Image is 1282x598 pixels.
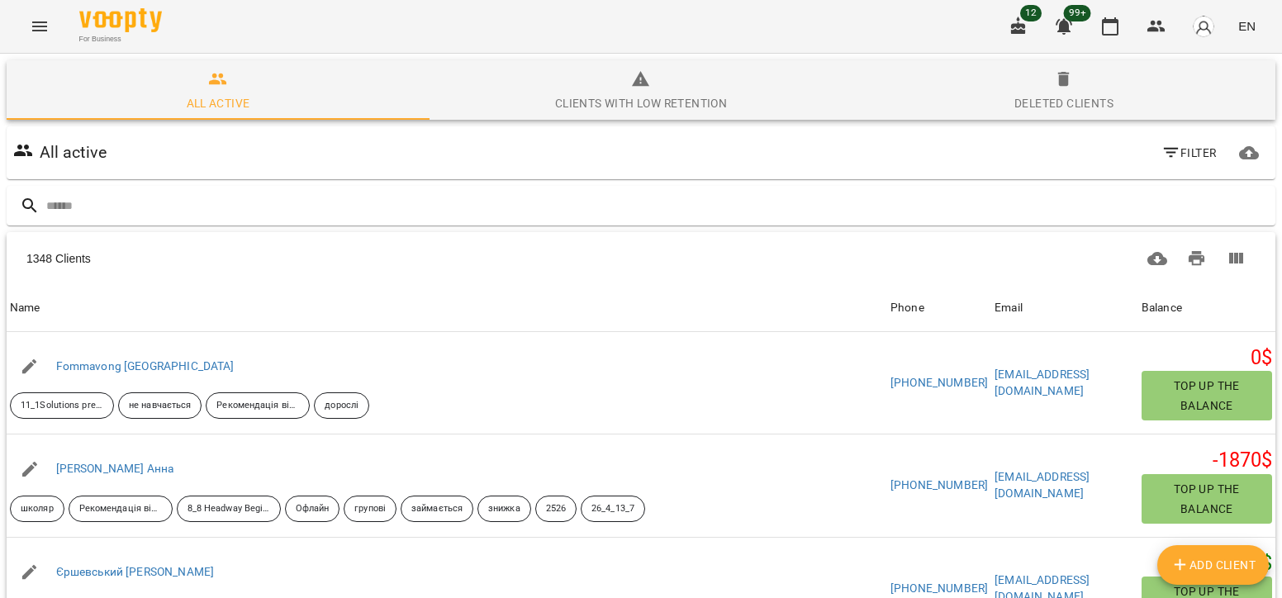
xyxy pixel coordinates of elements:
div: Phone [890,298,924,318]
div: Clients with low retention [555,93,727,113]
a: [PHONE_NUMBER] [890,581,988,595]
div: All active [187,93,250,113]
div: Sort [995,298,1023,318]
span: EN [1238,17,1256,35]
p: 2526 [546,502,566,516]
span: Name [10,298,884,318]
div: Sort [890,298,924,318]
div: Deleted clients [1014,93,1113,113]
h5: 0 $ [1142,345,1272,371]
p: не навчається [129,399,191,413]
button: Columns view [1216,239,1256,278]
button: EN [1232,11,1262,41]
div: Balance [1142,298,1182,318]
span: Email [995,298,1135,318]
h5: 205 $ [1142,551,1272,577]
div: дорослі [314,392,369,419]
div: Sort [1142,298,1182,318]
div: не навчається [118,392,202,419]
p: Рекомендація від друзів знайомих тощо [216,399,299,413]
button: Download CSV [1137,239,1177,278]
div: займається [401,496,473,522]
div: Table Toolbar [7,232,1275,285]
div: 26_4_13_7 [581,496,645,522]
button: Top up the balance [1142,371,1272,420]
p: знижка [488,502,520,516]
span: For Business [79,34,162,45]
div: групові [344,496,396,522]
a: [PHONE_NUMBER] [890,478,988,491]
div: 8_8 Headway Beginner there isare [177,496,281,522]
button: Filter [1155,138,1223,168]
span: 12 [1020,5,1042,21]
div: Sort [10,298,40,318]
h5: -1870 $ [1142,448,1272,473]
p: школяр [21,502,54,516]
div: 11_1Solutions pre-intermidiate Past S [10,392,114,419]
p: 11_1Solutions pre-intermidiate Past S [21,399,103,413]
div: школяр [10,496,64,522]
span: Top up the balance [1148,376,1265,415]
button: Top up the balance [1142,474,1272,524]
h6: All active [40,140,107,165]
p: Рекомендація від друзів знайомих тощо [79,502,162,516]
span: Filter [1161,143,1217,163]
button: Menu [20,7,59,46]
button: Print [1177,239,1217,278]
div: Рекомендація від друзів знайомих тощо [206,392,310,419]
div: 1348 Clients [26,250,615,267]
span: Top up the balance [1148,479,1265,519]
p: 26_4_13_7 [591,502,634,516]
p: Офлайн [296,502,330,516]
span: Phone [890,298,988,318]
span: Balance [1142,298,1272,318]
img: Voopty Logo [79,8,162,32]
p: групові [354,502,386,516]
p: займається [411,502,463,516]
div: Офлайн [285,496,340,522]
span: Add Client [1170,555,1256,575]
button: Add Client [1157,545,1270,585]
div: Email [995,298,1023,318]
div: Рекомендація від друзів знайомих тощо [69,496,173,522]
a: [PHONE_NUMBER] [890,376,988,389]
div: 2526 [535,496,577,522]
div: знижка [477,496,531,522]
p: дорослі [325,399,358,413]
span: 99+ [1064,5,1091,21]
p: 8_8 Headway Beginner there isare [188,502,270,516]
a: [EMAIL_ADDRESS][DOMAIN_NAME] [995,368,1090,397]
a: [PERSON_NAME] Анна [56,462,174,475]
a: Fommavong [GEOGRAPHIC_DATA] [56,359,235,373]
img: avatar_s.png [1192,15,1215,38]
a: Єршевський [PERSON_NAME] [56,565,215,578]
div: Name [10,298,40,318]
a: [EMAIL_ADDRESS][DOMAIN_NAME] [995,470,1090,500]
